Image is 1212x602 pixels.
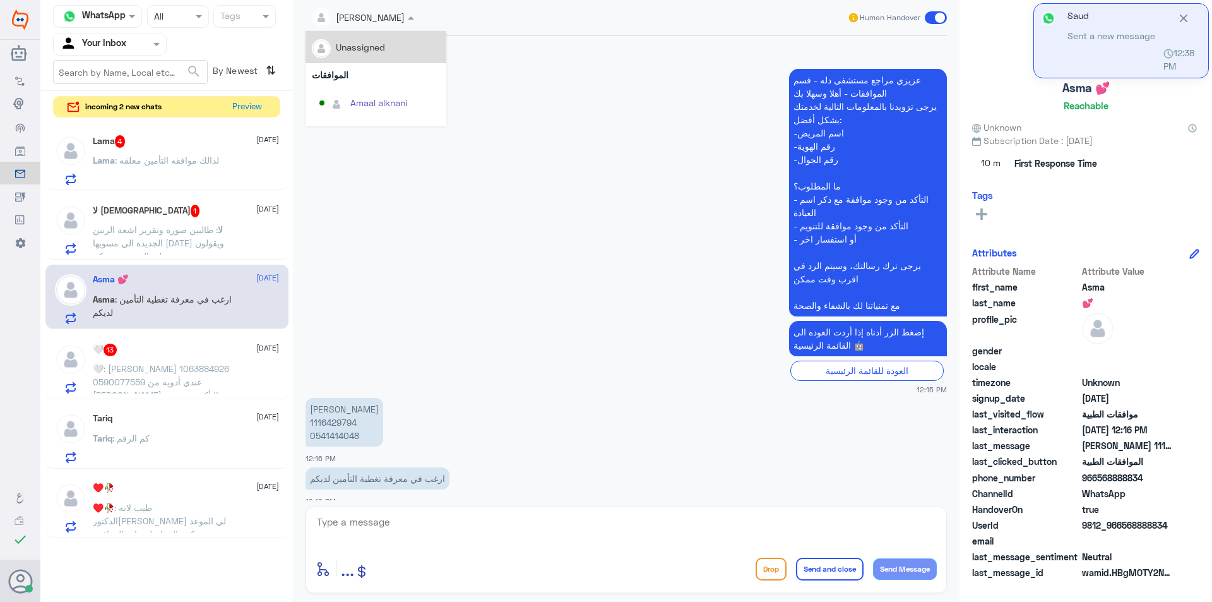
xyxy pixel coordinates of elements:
img: whatsapp.png [1039,9,1058,28]
button: Send Message [873,558,937,580]
span: 12:16 PM [306,454,336,462]
span: Human Handover [860,12,920,23]
span: : طيب لانه الدكتور[PERSON_NAME] لي الموعد بكره الصباح لو جات الموافقه [93,502,226,539]
img: Widebot Logo [12,9,28,30]
span: locale [972,360,1079,373]
span: UserId [972,519,1079,532]
span: 12:15 PM [917,384,947,395]
img: defaultAdmin.png [328,96,345,112]
span: 12:38 PM [1163,46,1203,73]
img: yourInbox.svg [60,35,79,54]
i: ⇅ [266,60,276,81]
span: ♥️🥀 [93,502,114,513]
span: timezone [972,376,1079,389]
span: : لذالك موافقه التأمين معلقه [115,155,219,166]
span: 12:16 PM [306,497,336,505]
img: defaultAdmin.png [313,40,330,57]
span: last_name [972,296,1079,310]
p: 10/8/2025, 12:16 PM [306,398,383,447]
div: العودة للقائمة الرئيسية [790,361,944,380]
h6: Attributes [972,247,1017,258]
span: 🤍 [93,363,104,374]
span: 0 [1082,550,1173,563]
span: لا [218,224,223,235]
div: Tags [218,9,241,25]
span: true [1082,503,1173,516]
span: Tariq [93,433,112,443]
span: first_name [972,280,1079,294]
h6: Reachable [1064,100,1108,111]
span: last_clicked_button [972,455,1079,468]
span: wamid.HBgMOTY2NTY4ODg4ODM0FQIAEhgUM0E2NDNFOUYzNTQwNjZDNDVBMTIA [1082,566,1173,579]
span: 💕 [1082,296,1173,310]
button: Drop [756,558,787,581]
div: Amaal alknani [350,96,407,109]
span: [DATE] [256,203,279,215]
p: 10/8/2025, 12:15 PM [789,69,947,316]
h5: Asma 💕 [93,274,128,285]
span: gender [972,344,1079,358]
span: last_visited_flow [972,407,1079,421]
span: phone_number [972,471,1079,485]
span: email [972,534,1079,548]
span: last_interaction [972,423,1079,436]
span: last_message_id [972,566,1079,579]
p: 10/8/2025, 12:16 PM [306,467,449,490]
span: search [186,64,201,79]
img: whatsapp.png [60,7,79,26]
img: defaultAdmin.png [55,205,86,236]
span: last_message_sentiment [972,550,1079,563]
p: Saud [1067,9,1155,28]
span: last_message [972,439,1079,452]
button: search [186,61,201,82]
div: الموافقات [306,63,446,87]
h5: 🤍 [93,344,117,356]
span: Asma [93,294,115,304]
span: : [PERSON_NAME] 1063884926 0590077559 عندي أدويه من [PERSON_NAME] التأكد من وجود موافقات او الرفع... [93,363,229,414]
span: : طالبين صورة وتقرير اشعة الرنين الجديده الي مسويها [DATE] ويقولون متعلق الموضوع عندكم [93,224,224,262]
button: ... [341,555,354,583]
img: defaultAdmin.png [55,135,86,167]
i: check [13,532,28,547]
span: 10 m [972,152,1010,175]
span: 4 [115,135,126,148]
span: signup_date [972,392,1079,405]
span: ... [341,557,354,580]
span: 2 [1082,487,1173,500]
span: Attribute Name [972,265,1079,278]
span: : ارغب في معرفة تغطية التأمين لديكم [93,294,232,318]
span: [DATE] [256,411,279,423]
span: 13 [104,344,117,356]
span: [DATE] [256,481,279,492]
p: 10/8/2025, 12:15 PM [789,321,947,356]
h5: ♥️🥀 [93,483,114,493]
span: عبدالعزيز المجيش 1116429794 0541414048 [1082,439,1173,452]
span: 1 [191,205,200,217]
img: defaultAdmin.png [55,483,86,514]
h5: Tariq [93,413,112,424]
img: defaultAdmin.png [1082,313,1114,344]
span: 2025-05-18T06:22:01.11Z [1082,392,1173,405]
span: First Response Time [1014,157,1097,170]
span: : كم الرقم [112,433,150,443]
span: [DATE] [256,134,279,145]
span: 2025-08-10T09:16:15.708Z [1082,423,1173,436]
input: Search by Name, Local etc… [54,61,207,83]
h5: Asma 💕 [1062,81,1110,95]
h6: Tags [972,190,993,201]
span: null [1082,360,1173,373]
img: defaultAdmin.png [55,413,86,445]
h5: Lama [93,135,126,148]
span: Asma [1082,280,1173,294]
span: ChannelId [972,487,1079,500]
span: By Newest [208,60,261,85]
span: Attribute Value [1082,265,1173,278]
span: Sent a new message [1067,29,1155,42]
span: موافقات الطبية [1082,407,1173,421]
img: defaultAdmin.png [55,274,86,306]
span: incoming 2 new chats [85,101,162,112]
span: null [1082,534,1173,548]
span: 9812_966568888834 [1082,519,1173,532]
button: Send and close [796,558,864,581]
span: null [1082,344,1173,358]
